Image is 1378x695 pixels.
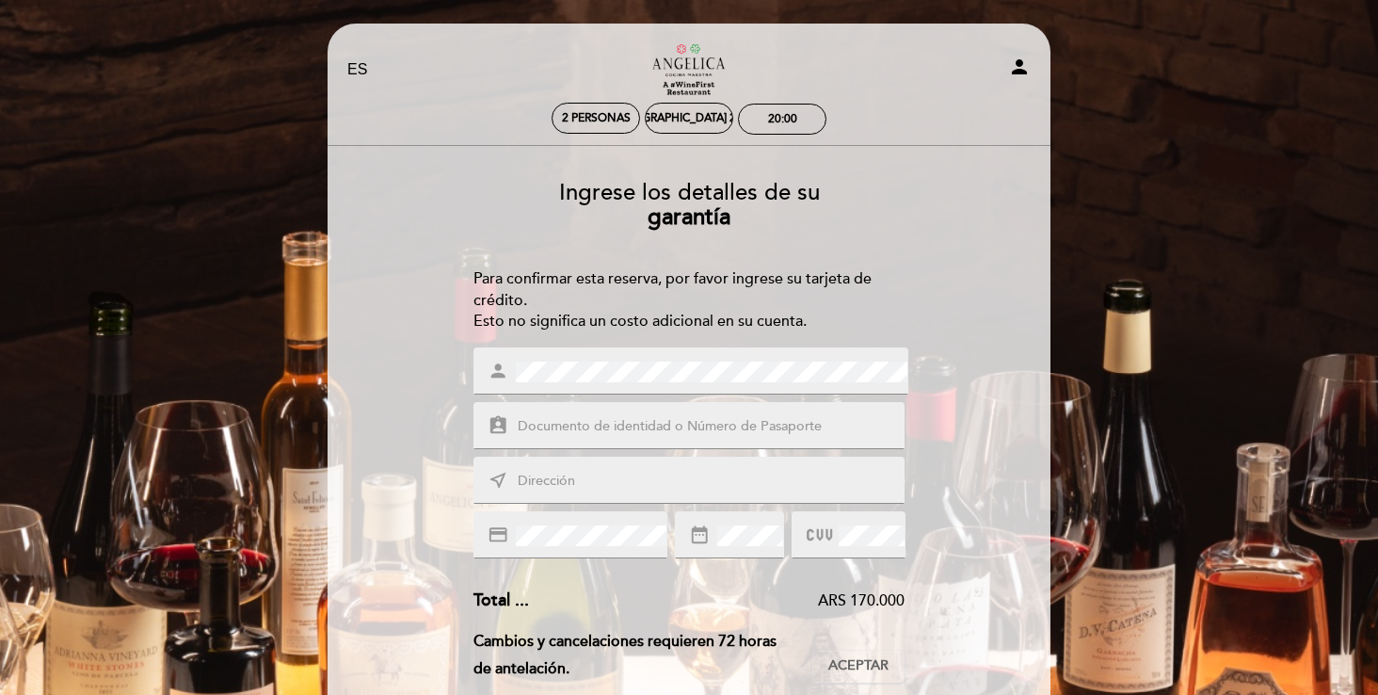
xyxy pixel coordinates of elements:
b: garantía [648,203,730,231]
i: credit_card [488,525,508,545]
button: person [1008,56,1031,85]
div: ARS 170.000 [529,590,905,612]
span: Total ... [473,590,529,610]
span: 2 personas [562,111,631,125]
button: Aceptar [812,651,905,683]
span: Aceptar [828,656,889,676]
a: Restaurante [PERSON_NAME] Maestra [571,44,807,96]
input: Dirección [516,471,907,493]
i: person [1008,56,1031,78]
div: Para confirmar esta reserva, por favor ingrese su tarjeta de crédito. Esto no significa un costo ... [473,268,905,333]
div: [DEMOGRAPHIC_DATA] 23, oct. [604,111,774,125]
div: Cambios y cancelaciones requieren 72 horas de antelación. [473,628,813,683]
i: person [488,361,508,381]
i: assignment_ind [488,415,508,436]
div: 20:00 [768,112,797,126]
i: date_range [689,525,710,545]
input: Documento de identidad o Número de Pasaporte [516,416,907,438]
i: near_me [488,470,508,491]
span: Ingrese los detalles de su [559,179,820,206]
